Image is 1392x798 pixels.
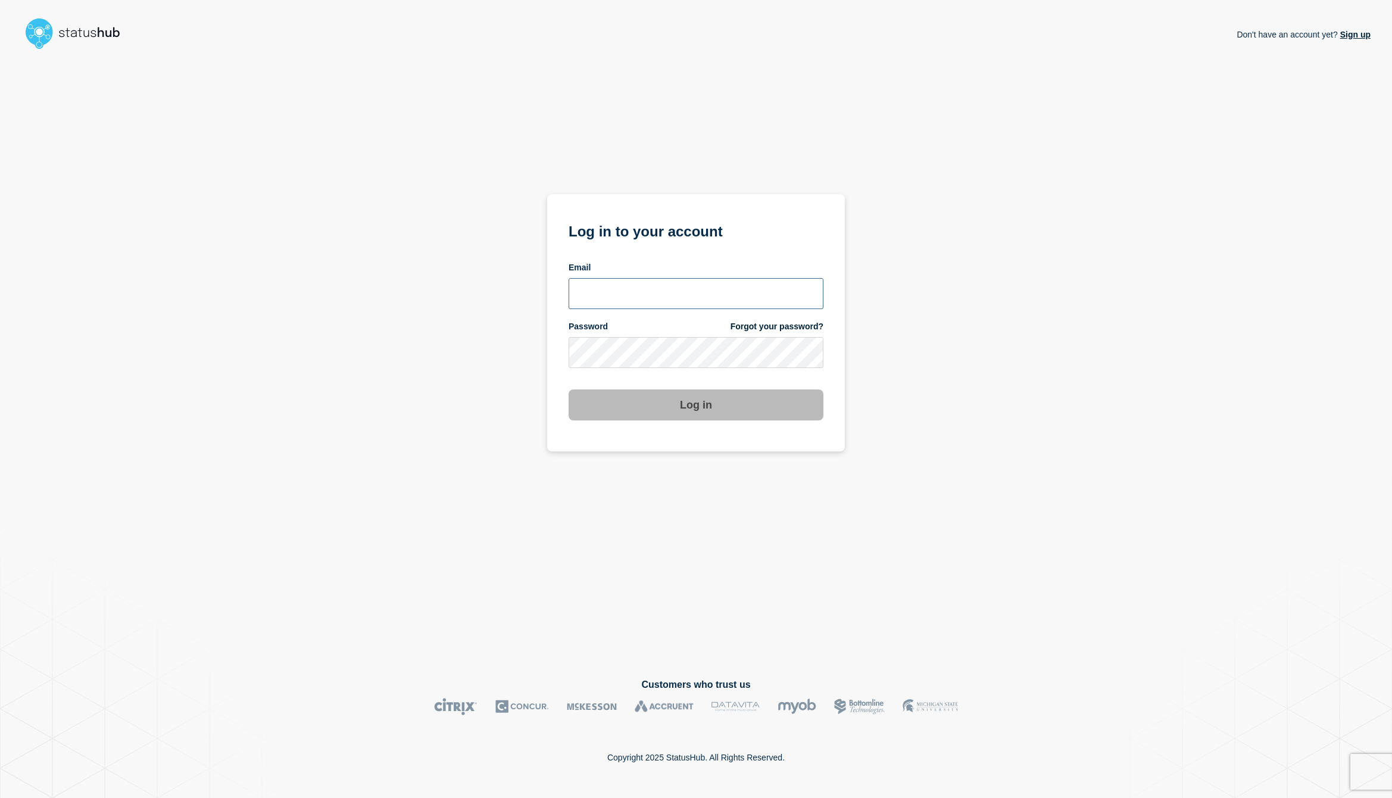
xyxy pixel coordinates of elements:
[607,753,785,762] p: Copyright 2025 StatusHub. All Rights Reserved.
[21,14,135,52] img: StatusHub logo
[1338,30,1371,39] a: Sign up
[1237,20,1371,49] p: Don't have an account yet?
[569,278,823,309] input: email input
[569,219,823,241] h1: Log in to your account
[834,698,885,715] img: Bottomline logo
[434,698,477,715] img: Citrix logo
[778,698,816,715] img: myob logo
[903,698,958,715] img: MSU logo
[711,698,760,715] img: DataVita logo
[567,698,617,715] img: McKesson logo
[569,321,608,332] span: Password
[569,337,823,368] input: password input
[731,321,823,332] a: Forgot your password?
[635,698,694,715] img: Accruent logo
[21,679,1371,690] h2: Customers who trust us
[495,698,549,715] img: Concur logo
[569,262,591,273] span: Email
[569,389,823,420] button: Log in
